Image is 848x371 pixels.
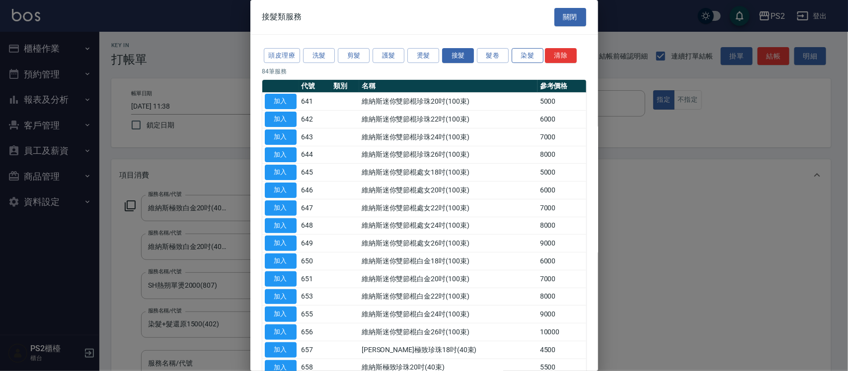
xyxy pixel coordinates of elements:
button: 加入 [265,236,297,251]
button: 加入 [265,129,297,145]
td: 8000 [538,146,586,164]
button: 加入 [265,147,297,163]
td: 7000 [538,270,586,288]
td: 維納斯迷你雙節棍珍珠24吋(100束) [359,128,538,146]
td: 648 [299,217,331,235]
td: 維納斯迷你雙節棍珍珠26吋(100束) [359,146,538,164]
button: 加入 [265,218,297,234]
button: 護髮 [373,48,404,63]
td: 655 [299,306,331,323]
td: 646 [299,182,331,199]
td: 6000 [538,182,586,199]
td: 8000 [538,288,586,306]
td: 維納斯迷你雙節棍白金26吋(100束) [359,323,538,341]
th: 代號 [299,80,331,93]
td: 649 [299,235,331,252]
td: 651 [299,270,331,288]
td: 656 [299,323,331,341]
td: 維納斯迷你雙節棍珍珠20吋(100束) [359,93,538,111]
td: 647 [299,199,331,217]
button: 加入 [265,307,297,322]
td: 維納斯迷你雙節棍白金24吋(100束) [359,306,538,323]
td: 維納斯迷你雙節棍處女22吋(100束) [359,199,538,217]
td: 4500 [538,341,586,359]
button: 加入 [265,200,297,216]
td: 維納斯迷你雙節棍白金18吋(100束) [359,252,538,270]
td: 5000 [538,93,586,111]
button: 剪髮 [338,48,370,63]
td: 650 [299,252,331,270]
button: 接髮 [442,48,474,63]
span: 接髮類服務 [262,12,302,22]
td: 10000 [538,323,586,341]
th: 參考價格 [538,80,586,93]
td: 653 [299,288,331,306]
td: 644 [299,146,331,164]
button: 燙髮 [407,48,439,63]
td: 維納斯迷你雙節棍白金22吋(100束) [359,288,538,306]
button: 加入 [265,94,297,109]
button: 洗髮 [303,48,335,63]
button: 關閉 [554,8,586,26]
td: 維納斯迷你雙節棍珍珠22吋(100束) [359,111,538,128]
td: 7000 [538,199,586,217]
td: 9000 [538,235,586,252]
td: 6000 [538,111,586,128]
button: 加入 [265,112,297,127]
td: 642 [299,111,331,128]
button: 染髮 [512,48,543,63]
td: 9000 [538,306,586,323]
td: 7000 [538,128,586,146]
td: 維納斯迷你雙節棍處女20吋(100束) [359,182,538,199]
button: 加入 [265,183,297,198]
td: [PERSON_NAME]極致珍珠18吋(40束) [359,341,538,359]
td: 維納斯迷你雙節棍處女24吋(100束) [359,217,538,235]
button: 髮卷 [477,48,509,63]
p: 84 筆服務 [262,67,586,76]
td: 657 [299,341,331,359]
button: 加入 [265,253,297,269]
td: 645 [299,164,331,182]
button: 加入 [265,271,297,287]
button: 清除 [545,48,577,63]
td: 維納斯迷你雙節棍白金20吋(100束) [359,270,538,288]
td: 641 [299,93,331,111]
button: 加入 [265,289,297,305]
td: 5000 [538,164,586,182]
td: 643 [299,128,331,146]
td: 維納斯迷你雙節棍處女18吋(100束) [359,164,538,182]
button: 加入 [265,324,297,340]
td: 維納斯迷你雙節棍處女26吋(100束) [359,235,538,252]
th: 類別 [331,80,359,93]
td: 6000 [538,252,586,270]
th: 名稱 [359,80,538,93]
button: 加入 [265,342,297,358]
td: 8000 [538,217,586,235]
button: 加入 [265,165,297,180]
button: 頭皮理療 [264,48,301,63]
